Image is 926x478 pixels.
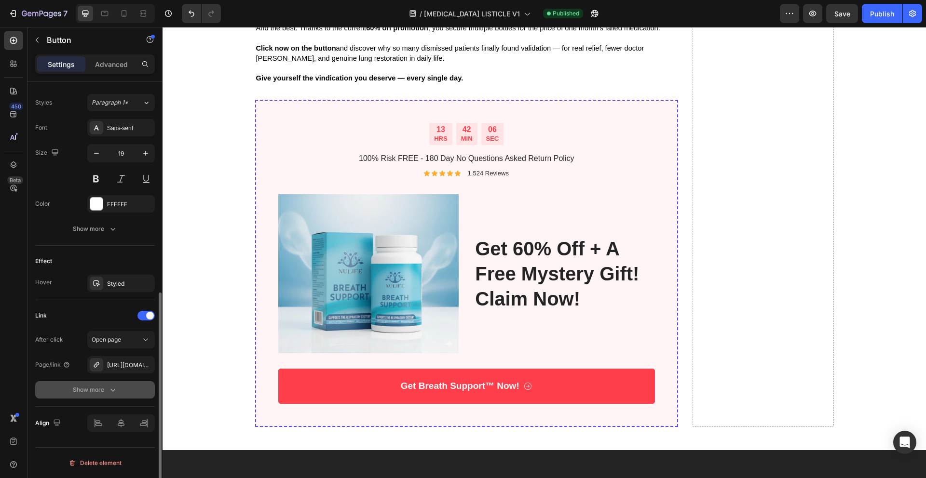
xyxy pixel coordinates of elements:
p: Settings [48,59,75,69]
button: Paragraph 1* [87,94,155,111]
span: Published [553,9,579,18]
div: FFFFFF [107,200,152,209]
h2: get 60% off + a free mystery gift! claim now! [312,208,492,285]
div: Hover [35,278,52,287]
button: Save [826,4,858,23]
button: Show more [35,220,155,238]
iframe: Design area [163,27,926,478]
img: gempages_585724925306733341-c126263d-f279-4663-b5b3-432a3556ef38.webp [116,167,297,327]
span: Open page [92,336,121,343]
div: Page/link [35,360,70,369]
div: Publish [870,9,894,19]
div: Beta [7,176,23,184]
span: Paragraph 1* [92,98,128,107]
p: Button [47,34,129,46]
div: 450 [9,103,23,110]
span: Save [834,10,850,18]
button: Delete element [35,455,155,471]
p: SEC [324,108,337,116]
div: Open Intercom Messenger [893,431,916,454]
div: Font [35,123,47,132]
div: [URL][DOMAIN_NAME] [107,361,152,370]
div: Show more [73,385,118,395]
p: Get Breath Support™ Now! [238,353,357,365]
div: Link [35,311,47,320]
div: Sans-serif [107,124,152,133]
p: Advanced [95,59,128,69]
strong: Click now on the button [94,17,174,25]
button: Publish [862,4,902,23]
div: 42 [299,98,310,108]
div: Color [35,199,50,208]
div: Show more [73,224,118,234]
div: After click [35,335,63,344]
p: 100% Risk FREE - 180 Day No Questions Asked Return Policy [117,127,492,137]
div: Align [35,417,63,430]
div: 13 [272,98,285,108]
span: / [420,9,422,19]
div: Size [35,146,61,159]
div: Effect [35,257,52,266]
p: HRS [272,108,285,116]
span: [MEDICAL_DATA] LISTICLE V1 [424,9,520,19]
div: 06 [324,98,337,108]
p: 7 [63,8,68,19]
button: Open page [87,331,155,348]
a: Get Breath Support™ Now! [116,342,493,377]
div: Styles [35,98,52,107]
button: 7 [4,4,72,23]
div: Undo/Redo [182,4,221,23]
p: MIN [299,108,310,116]
span: and discover why so many dismissed patients finally found validation — for real relief, fewer doc... [94,17,482,35]
p: 1,524 Reviews [305,143,346,151]
div: Styled [107,279,152,288]
div: Delete element [68,457,122,469]
button: Show more [35,381,155,398]
strong: Give yourself the vindication you deserve — every single day. [94,47,301,55]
